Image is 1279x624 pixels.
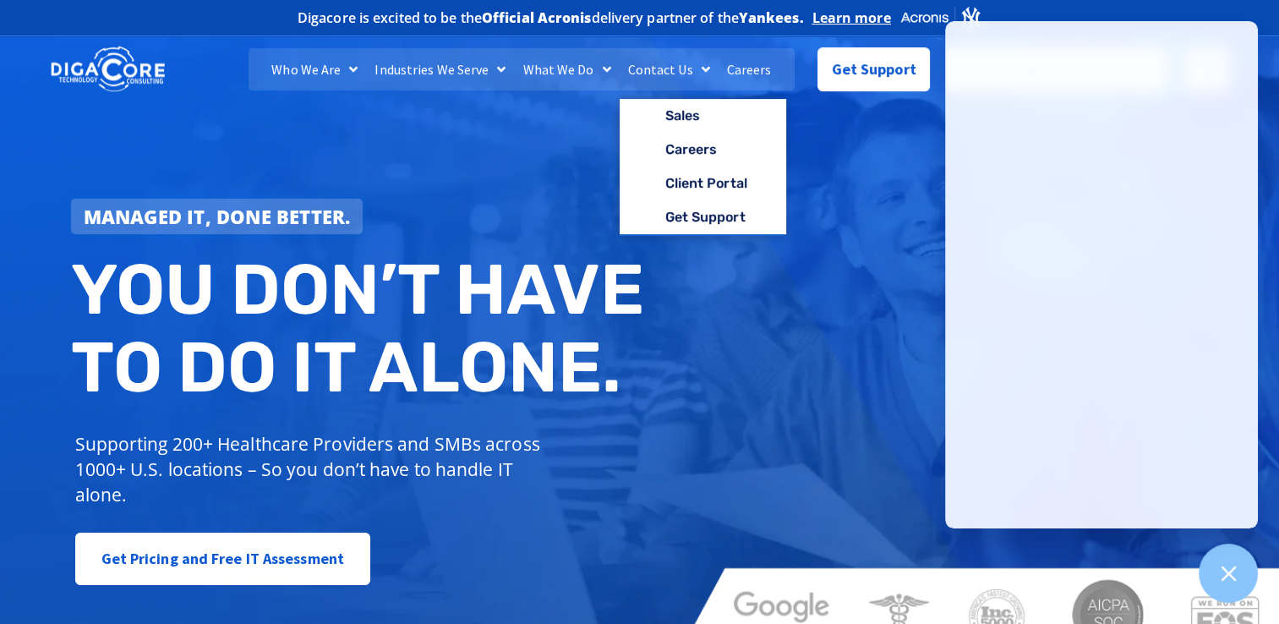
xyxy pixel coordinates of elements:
b: Official Acronis [482,8,592,27]
a: Get Support [817,47,930,91]
iframe: Chatgenie Messenger [945,21,1258,528]
ul: Contact Us [620,99,786,236]
b: Yankees. [739,8,804,27]
a: Who We Are [263,48,366,90]
nav: Menu [249,48,795,90]
a: What We Do [514,48,619,90]
a: Client Portal [620,167,786,200]
span: Get Pricing and Free IT Assessment [101,542,344,576]
a: Careers [620,133,786,167]
h2: You don’t have to do IT alone. [71,251,653,406]
strong: Managed IT, done better. [84,204,351,229]
img: DigaCore Technology Consulting [51,45,165,95]
a: Managed IT, done better. [71,199,363,234]
a: Sales [620,99,786,133]
p: Supporting 200+ Healthcare Providers and SMBs across 1000+ U.S. locations – So you don’t have to ... [75,431,548,507]
a: Contact Us [620,48,719,90]
a: Get Pricing and Free IT Assessment [75,533,370,585]
a: Get Support [620,200,786,234]
span: Get Support [832,52,916,86]
a: Learn more [812,9,891,26]
img: Acronis [899,5,982,30]
h2: Digacore is excited to be the delivery partner of the [298,11,804,25]
a: Industries We Serve [366,48,514,90]
a: Careers [719,48,780,90]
